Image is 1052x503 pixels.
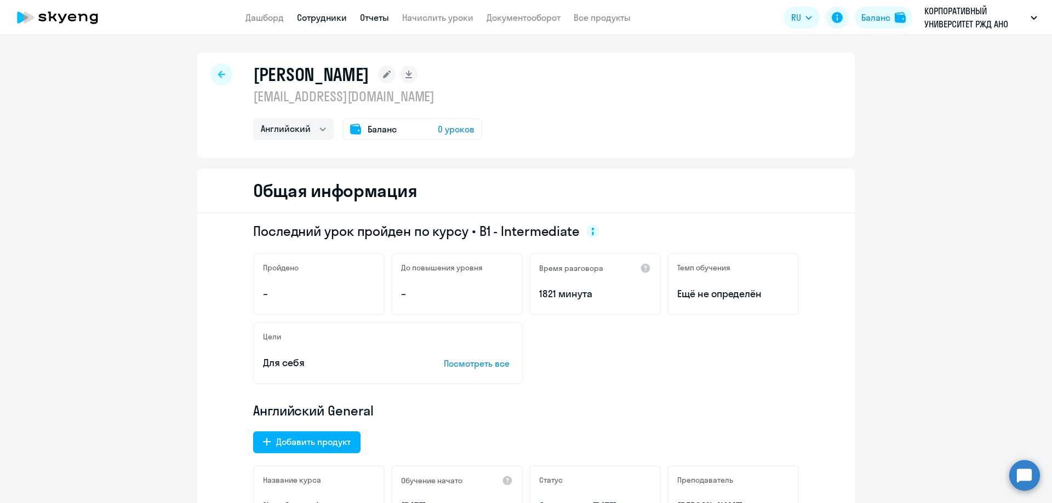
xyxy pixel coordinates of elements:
[895,12,906,23] img: balance
[539,475,563,485] h5: Статус
[401,287,513,301] p: –
[444,357,513,370] p: Посмотреть все
[263,287,375,301] p: –
[297,12,347,23] a: Сотрудники
[401,263,483,273] h5: До повышения уровня
[539,263,603,273] h5: Время разговора
[263,475,321,485] h5: Название курса
[276,435,351,448] div: Добавить продукт
[253,402,374,419] span: Английский General
[253,222,580,240] span: Последний урок пройден по курсу • B1 - Intermediate
[574,12,631,23] a: Все продукты
[263,356,410,370] p: Для себя
[245,12,284,23] a: Дашборд
[368,123,397,136] span: Баланс
[861,11,890,24] div: Баланс
[253,180,417,201] h2: Общая информация
[402,12,473,23] a: Начислить уроки
[263,332,281,342] h5: Цели
[919,4,1043,31] button: КОРПОРАТИВНЫЙ УНИВЕРСИТЕТ РЖД АНО ДПО, RZD (РЖД)/ Российские железные дороги ООО_ KAM
[253,431,361,453] button: Добавить продукт
[401,476,462,485] h5: Обучение начато
[438,123,474,136] span: 0 уроков
[487,12,561,23] a: Документооборот
[855,7,912,28] button: Балансbalance
[360,12,389,23] a: Отчеты
[924,4,1026,31] p: КОРПОРАТИВНЫЙ УНИВЕРСИТЕТ РЖД АНО ДПО, RZD (РЖД)/ Российские железные дороги ООО_ KAM
[253,63,369,85] h1: [PERSON_NAME]
[677,475,733,485] h5: Преподаватель
[253,88,482,105] p: [EMAIL_ADDRESS][DOMAIN_NAME]
[791,11,801,24] span: RU
[784,7,820,28] button: RU
[539,287,651,301] p: 1821 минута
[677,287,789,301] span: Ещё не определён
[677,263,730,273] h5: Темп обучения
[263,263,299,273] h5: Пройдено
